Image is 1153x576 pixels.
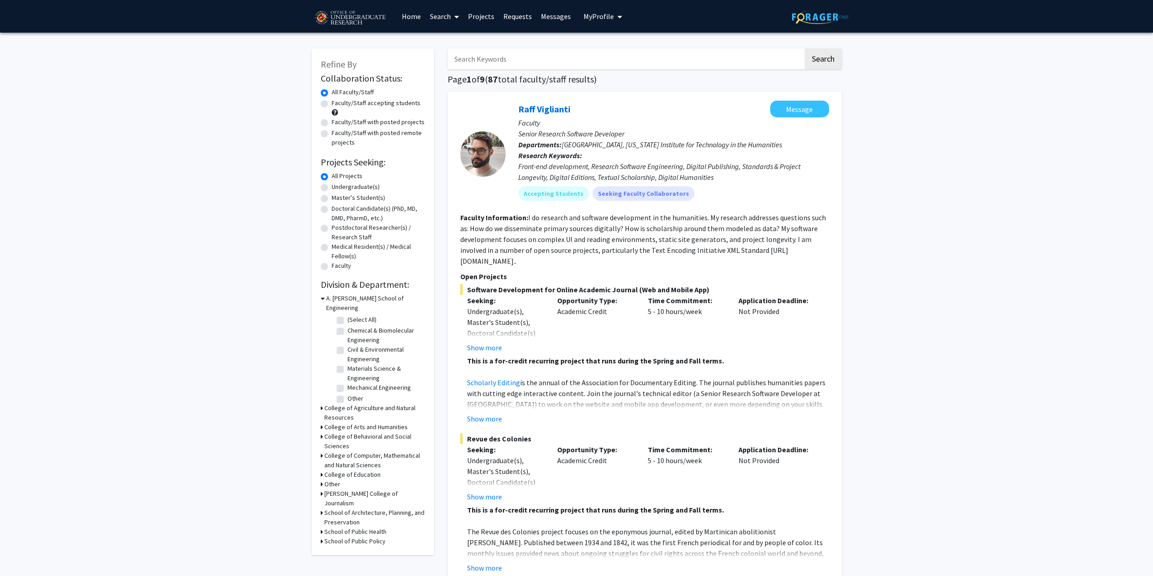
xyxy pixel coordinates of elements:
label: Master's Student(s) [332,193,385,203]
label: Faculty/Staff with posted remote projects [332,128,425,147]
div: 5 - 10 hours/week [641,444,732,502]
h3: Other [324,479,340,489]
b: Research Keywords: [518,151,582,160]
p: Senior Research Software Developer [518,128,829,139]
p: Faculty [518,117,829,128]
label: Civil & Environmental Engineering [347,345,423,364]
p: Opportunity Type: [557,444,634,455]
iframe: Chat [7,535,39,569]
p: Seeking: [467,444,544,455]
h2: Projects Seeking: [321,157,425,168]
label: Postdoctoral Researcher(s) / Research Staff [332,223,425,242]
p: Time Commitment: [648,444,725,455]
button: Message Raff Viglianti [770,101,829,117]
mat-chip: Seeking Faculty Collaborators [593,186,695,201]
label: Faculty [332,261,351,271]
a: Raff Viglianti [518,103,570,115]
button: Show more [467,491,502,502]
div: Front-end development, Research Software Engineering, Digital Publishing, Standards & Project Lon... [518,161,829,183]
label: All Projects [332,171,362,181]
button: Show more [467,413,502,424]
a: Search [425,0,463,32]
span: 9 [480,73,485,85]
label: Faculty/Staff accepting students [332,98,420,108]
p: Open Projects [460,271,829,282]
label: All Faculty/Staff [332,87,374,97]
h3: A. [PERSON_NAME] School of Engineering [326,294,425,313]
a: Requests [499,0,536,32]
span: [GEOGRAPHIC_DATA], [US_STATE] Institute for Technology in the Humanities [562,140,782,149]
div: Not Provided [732,295,822,353]
label: Materials Science & Engineering [347,364,423,383]
h3: College of Behavioral and Social Sciences [324,432,425,451]
h2: Division & Department: [321,279,425,290]
mat-chip: Accepting Students [518,186,589,201]
button: Search [805,48,842,69]
div: Academic Credit [550,444,641,502]
a: Messages [536,0,575,32]
p: Opportunity Type: [557,295,634,306]
span: My Profile [584,12,614,21]
div: Not Provided [732,444,822,502]
img: University of Maryland Logo [312,7,388,29]
h1: Page of ( total faculty/staff results) [448,74,842,85]
p: is the annual of the Association for Documentary Editing. The journal publishes humanities papers... [467,377,829,442]
a: Scholarly Editing [467,378,520,387]
div: Undergraduate(s), Master's Student(s), Doctoral Candidate(s) (PhD, MD, DMD, PharmD, etc.) [467,455,544,509]
h3: College of Arts and Humanities [324,422,408,432]
b: Faculty Information: [460,213,528,222]
p: Time Commitment: [648,295,725,306]
button: Show more [467,562,502,573]
b: Departments: [518,140,562,149]
h3: School of Public Policy [324,537,386,546]
span: 1 [467,73,472,85]
div: Undergraduate(s), Master's Student(s), Doctoral Candidate(s) (PhD, MD, DMD, PharmD, etc.) [467,306,544,360]
p: Application Deadline: [738,444,815,455]
h3: College of Computer, Mathematical and Natural Sciences [324,451,425,470]
span: 87 [488,73,498,85]
label: Undergraduate(s) [332,182,380,192]
label: Mechanical Engineering [347,383,411,392]
input: Search Keywords [448,48,803,69]
fg-read-more: I do research and software development in the humanities. My research addresses questions such as... [460,213,826,266]
p: Application Deadline: [738,295,815,306]
label: Medical Resident(s) / Medical Fellow(s) [332,242,425,261]
label: Chemical & Biomolecular Engineering [347,326,423,345]
label: Other [347,394,363,403]
strong: This is a for-credit recurring project that runs during the Spring and Fall terms. [467,356,724,365]
h3: School of Public Health [324,527,386,537]
img: ForagerOne Logo [792,10,849,24]
span: Refine By [321,58,357,70]
h3: School of Architecture, Planning, and Preservation [324,508,425,527]
span: Revue des Colonies [460,433,829,444]
div: 5 - 10 hours/week [641,295,732,353]
a: Projects [463,0,499,32]
button: Show more [467,342,502,353]
label: (Select All) [347,315,376,324]
h3: College of Education [324,470,381,479]
h3: [PERSON_NAME] College of Journalism [324,489,425,508]
h3: College of Agriculture and Natural Resources [324,403,425,422]
label: Doctoral Candidate(s) (PhD, MD, DMD, PharmD, etc.) [332,204,425,223]
div: Academic Credit [550,295,641,353]
p: Seeking: [467,295,544,306]
strong: This is a for-credit recurring project that runs during the Spring and Fall terms. [467,505,724,514]
h2: Collaboration Status: [321,73,425,84]
a: Home [397,0,425,32]
span: Software Development for Online Academic Journal (Web and Mobile App) [460,284,829,295]
label: Faculty/Staff with posted projects [332,117,425,127]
